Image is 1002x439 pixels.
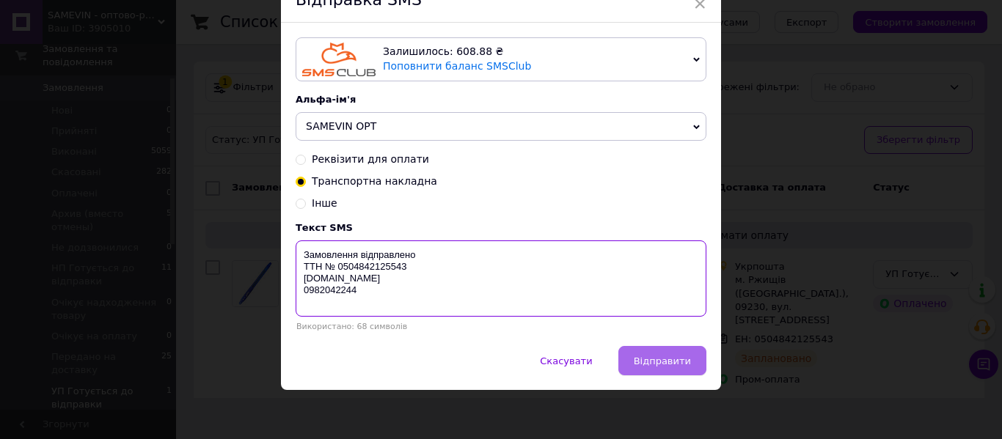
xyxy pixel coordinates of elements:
a: Поповнити баланс SMSClub [383,60,531,72]
button: Скасувати [524,346,607,375]
span: Транспортна накладна [312,175,437,187]
span: SAMEVIN OPT [306,120,376,132]
button: Відправити [618,346,706,375]
div: Текст SMS [296,222,706,233]
span: Реквізити для оплати [312,153,429,165]
div: Використано: 68 символів [296,322,706,331]
span: Інше [312,197,337,209]
div: Залишилось: 608.88 ₴ [383,45,687,59]
span: Скасувати [540,355,592,366]
span: Відправити [634,355,691,366]
span: Альфа-ім'я [296,94,356,105]
textarea: Замовлення відправлено ТТН № 0504842125543 [DOMAIN_NAME] 0982042244 [296,240,706,317]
